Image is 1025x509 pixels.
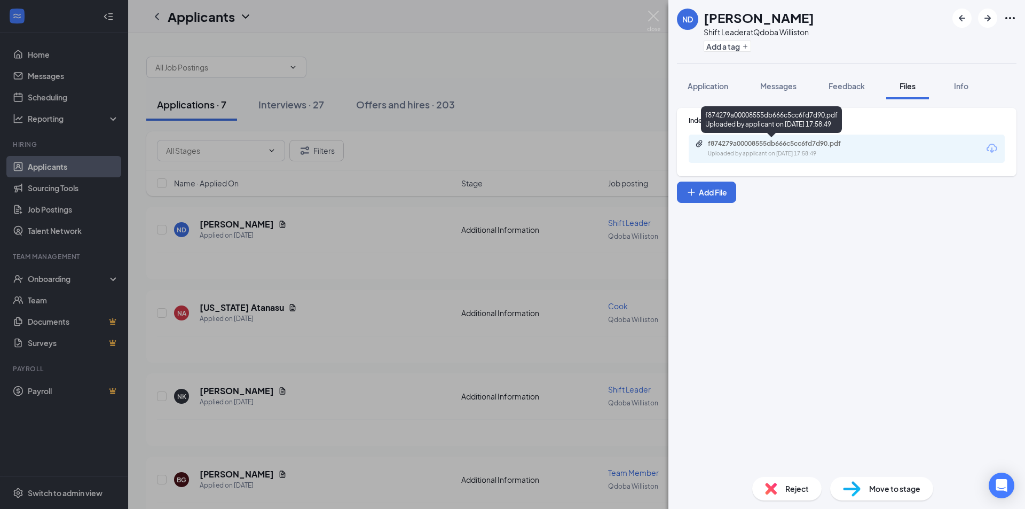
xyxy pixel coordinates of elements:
span: Messages [760,81,797,91]
div: f874279a00008555db666c5cc6fd7d90.pdf Uploaded by applicant on [DATE] 17:58:49 [701,106,842,133]
span: Reject [785,483,809,495]
svg: ArrowRight [981,12,994,25]
svg: Plus [742,43,748,50]
svg: Ellipses [1004,12,1016,25]
div: f874279a00008555db666c5cc6fd7d90.pdf [708,139,857,148]
span: Move to stage [869,483,920,495]
button: PlusAdd a tag [704,41,751,52]
h1: [PERSON_NAME] [704,9,814,27]
button: ArrowRight [978,9,997,28]
div: Shift Leader at Qdoba Williston [704,27,814,37]
svg: Plus [686,187,697,198]
svg: Paperclip [695,139,704,148]
div: ND [682,14,693,25]
div: Uploaded by applicant on [DATE] 17:58:49 [708,150,868,158]
button: ArrowLeftNew [952,9,972,28]
span: Info [954,81,968,91]
div: Open Intercom Messenger [989,473,1014,498]
div: Indeed Resume [689,116,1005,125]
svg: ArrowLeftNew [956,12,968,25]
span: Application [688,81,728,91]
a: Paperclipf874279a00008555db666c5cc6fd7d90.pdfUploaded by applicant on [DATE] 17:58:49 [695,139,868,158]
button: Add FilePlus [677,182,736,203]
svg: Download [985,142,998,155]
span: Files [900,81,916,91]
span: Feedback [829,81,865,91]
